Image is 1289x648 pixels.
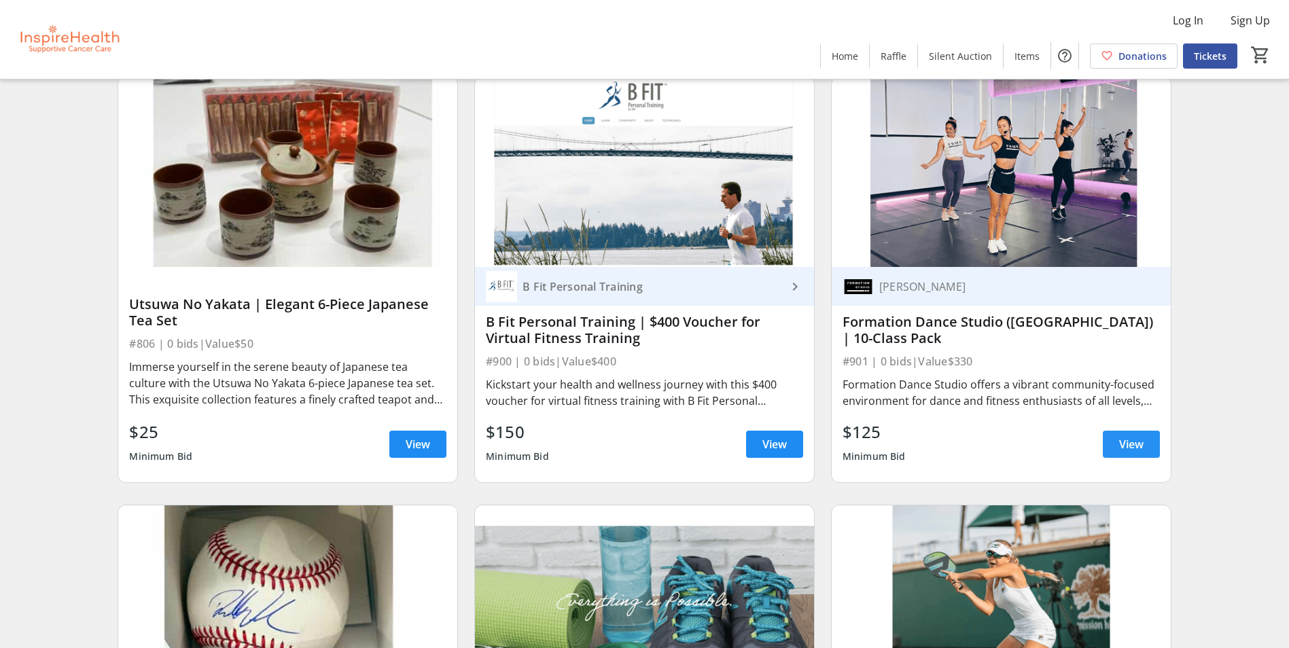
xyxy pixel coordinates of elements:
[129,420,192,444] div: $25
[1183,43,1237,69] a: Tickets
[486,271,517,302] img: B Fit Personal Training
[821,43,869,69] a: Home
[832,77,1171,268] img: Formation Dance Studio (Vancouver) | 10-Class Pack
[918,43,1003,69] a: Silent Auction
[843,352,1160,371] div: #901 | 0 bids | Value $330
[870,43,917,69] a: Raffle
[475,77,814,268] img: B Fit Personal Training | $400 Voucher for Virtual Fitness Training
[1162,10,1214,31] button: Log In
[406,436,430,452] span: View
[486,376,803,409] div: Kickstart your health and wellness journey with this $400 voucher for virtual fitness training wi...
[1051,42,1078,69] button: Help
[832,49,858,63] span: Home
[389,431,446,458] a: View
[486,314,803,346] div: B Fit Personal Training | $400 Voucher for Virtual Fitness Training
[874,280,1144,293] div: [PERSON_NAME]
[843,444,906,469] div: Minimum Bid
[1103,431,1160,458] a: View
[746,431,803,458] a: View
[1118,49,1167,63] span: Donations
[881,49,906,63] span: Raffle
[118,77,457,268] img: Utsuwa No Yakata | Elegant 6-Piece Japanese Tea Set
[1194,49,1226,63] span: Tickets
[762,436,787,452] span: View
[1090,43,1178,69] a: Donations
[486,444,549,469] div: Minimum Bid
[517,280,787,293] div: B Fit Personal Training
[1173,12,1203,29] span: Log In
[486,420,549,444] div: $150
[129,334,446,353] div: #806 | 0 bids | Value $50
[787,278,803,295] mat-icon: keyboard_arrow_right
[8,5,129,73] img: InspireHealth Supportive Cancer Care's Logo
[1004,43,1050,69] a: Items
[843,420,906,444] div: $125
[1220,10,1281,31] button: Sign Up
[129,296,446,329] div: Utsuwa No Yakata | Elegant 6-Piece Japanese Tea Set
[129,359,446,408] div: Immerse yourself in the serene beauty of Japanese tea culture with the Utsuwa No Yakata 6-piece J...
[843,314,1160,346] div: Formation Dance Studio ([GEOGRAPHIC_DATA]) | 10-Class Pack
[129,444,192,469] div: Minimum Bid
[475,267,814,306] a: B Fit Personal TrainingB Fit Personal Training
[1248,43,1273,67] button: Cart
[843,271,874,302] img: Saschie MacLean-Magbanua
[1231,12,1270,29] span: Sign Up
[843,376,1160,409] div: Formation Dance Studio offers a vibrant community-focused environment for dance and fitness enthu...
[486,352,803,371] div: #900 | 0 bids | Value $400
[1119,436,1144,452] span: View
[1014,49,1040,63] span: Items
[929,49,992,63] span: Silent Auction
